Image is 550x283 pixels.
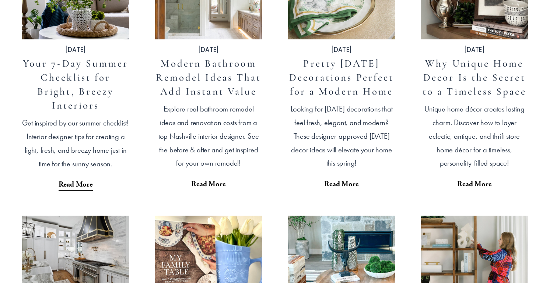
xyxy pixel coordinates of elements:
time: [DATE] [65,47,86,53]
a: Modern Bathroom Remodel Ideas That Add Instant Value [156,57,261,98]
a: Read More [59,170,93,192]
time: [DATE] [331,47,352,53]
a: Read More [191,170,225,191]
p: Looking for [DATE] decorations that feel fresh, elegant, and modern? These designer-approved [DAT... [288,102,395,170]
a: Your 7-Day Summer Checklist for Bright, Breezy Interiors [23,57,128,112]
a: Read More [457,170,491,191]
p: Explore real bathroom remodel ideas and renovation costs from a top Nashville interior designer. ... [155,102,262,170]
p: Unique home décor creates lasting charm. Discover how to layer eclectic, antique, and thrift stor... [421,102,528,170]
a: Why Unique Home Decor Is the Secret to a Timeless Space [423,57,526,98]
p: Get inspired by our summer checklist! Interior designer tips for creating a light, fresh, and bre... [22,116,129,170]
time: [DATE] [198,47,219,53]
time: [DATE] [464,47,485,53]
a: Read More [324,170,358,191]
a: Pretty [DATE] Decorations Perfect for a Modern Home [289,57,394,98]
